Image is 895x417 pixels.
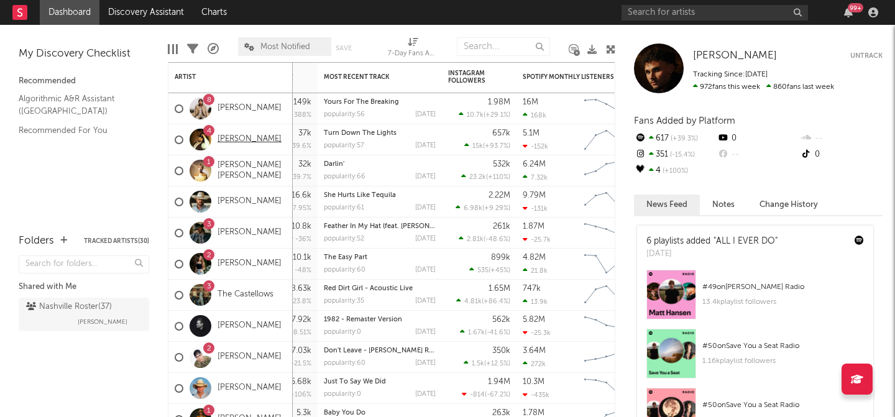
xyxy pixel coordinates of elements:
div: 4 [634,163,717,179]
div: Recommended [19,74,149,89]
div: [DATE] [415,236,436,242]
svg: Chart title [579,124,635,155]
div: 149k [293,98,311,106]
div: 1.65M [489,285,510,293]
a: [PERSON_NAME] [218,321,282,331]
div: 6.24M [523,160,546,168]
svg: Chart title [579,155,635,186]
svg: Chart title [579,311,635,342]
div: -48 % [288,266,311,274]
div: Artist [175,73,268,81]
div: 350k [492,347,510,355]
div: [DATE] [415,173,436,180]
svg: Chart title [579,280,635,311]
div: My Discovery Checklist [19,47,149,62]
span: 1.5k [472,360,484,367]
div: [DATE] [415,298,436,305]
div: 1.98M [488,98,510,106]
div: popularity: 60 [324,267,365,273]
div: 32k [298,160,311,168]
a: Don't Leave - [PERSON_NAME] Remix [324,347,444,354]
a: [PERSON_NAME] [218,196,282,207]
div: -- [717,147,799,163]
span: +12.5 % [486,360,508,367]
a: Feather In My Hat (feat. [PERSON_NAME]) [324,223,457,230]
div: 1.87M [523,222,544,231]
div: -25.3k [523,329,551,337]
div: 1.16k playlist followers [702,354,864,369]
span: 860 fans last week [693,83,834,91]
div: -7.95 % [283,204,311,212]
a: [PERSON_NAME] [693,50,777,62]
div: ( ) [461,173,510,181]
span: 4.81k [464,298,482,305]
div: ( ) [460,328,510,336]
div: 261k [493,222,510,231]
div: [DATE] [415,267,436,273]
div: 351 [634,147,717,163]
div: popularity: 35 [324,298,364,305]
a: The Castellows [218,290,273,300]
svg: Chart title [579,93,635,124]
div: 7-Day Fans Added (7-Day Fans Added) [388,31,438,67]
div: ( ) [469,266,510,274]
a: Darlin' [324,161,344,168]
div: Filters [187,31,198,67]
div: 0 [800,147,883,163]
a: Nashville Roster(37)[PERSON_NAME] [19,298,149,331]
div: [DATE] [415,329,436,336]
div: # 50 on Save You a Seat Radio [702,398,864,413]
div: Folders [19,234,54,249]
div: popularity: 0 [324,329,361,336]
a: [PERSON_NAME] [PERSON_NAME] [218,160,287,181]
div: 9.79M [523,191,546,199]
div: -8.51 % [283,328,311,336]
span: -41.6 % [487,329,508,336]
div: ( ) [464,359,510,367]
div: ( ) [459,235,510,243]
div: [DATE] [415,142,436,149]
div: [DATE] [646,248,778,260]
div: Yours For The Breaking [324,99,436,106]
div: Darlin' [324,161,436,168]
div: 10.8k [291,222,311,231]
a: [PERSON_NAME] [218,227,282,238]
div: 3.64M [523,347,546,355]
div: 5.82M [523,316,545,324]
div: 6 playlists added [646,235,778,248]
div: 532k [493,160,510,168]
div: 562k [492,316,510,324]
div: 747k [523,285,541,293]
span: Tracking Since: [DATE] [693,71,768,78]
div: 1982 - Remaster Version [324,316,436,323]
a: 1982 - Remaster Version [324,316,402,323]
a: Turn Down The Lights [324,130,397,137]
div: popularity: 61 [324,204,364,211]
a: Yours For The Breaking [324,99,399,106]
a: "ALL I EVER DO" [714,237,778,245]
div: -131k [523,204,548,213]
span: +29.1 % [485,112,508,119]
div: 263k [492,409,510,417]
svg: Chart title [579,218,635,249]
div: [DATE] [415,111,436,118]
div: ( ) [456,297,510,305]
a: [PERSON_NAME] [218,383,282,393]
span: -67.2 % [487,392,508,398]
span: +86.4 % [484,298,508,305]
a: Algorithmic A&R Assistant ([GEOGRAPHIC_DATA]) [19,92,137,117]
div: -21.5 % [284,359,311,367]
div: Feather In My Hat (feat. Lainey Wilson) [324,223,436,230]
span: -15.4 % [668,152,695,158]
span: 972 fans this week [693,83,760,91]
a: Red Dirt Girl - Acoustic Live [324,285,413,292]
div: 2.22M [489,191,510,199]
div: Turn Down The Lights [324,130,436,137]
a: [PERSON_NAME] [218,259,282,269]
div: -36 % [288,235,311,243]
div: ( ) [464,142,510,150]
div: ( ) [462,390,510,398]
div: 272k [523,360,546,368]
div: The Easy Part [324,254,436,261]
div: 899k [491,254,510,262]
